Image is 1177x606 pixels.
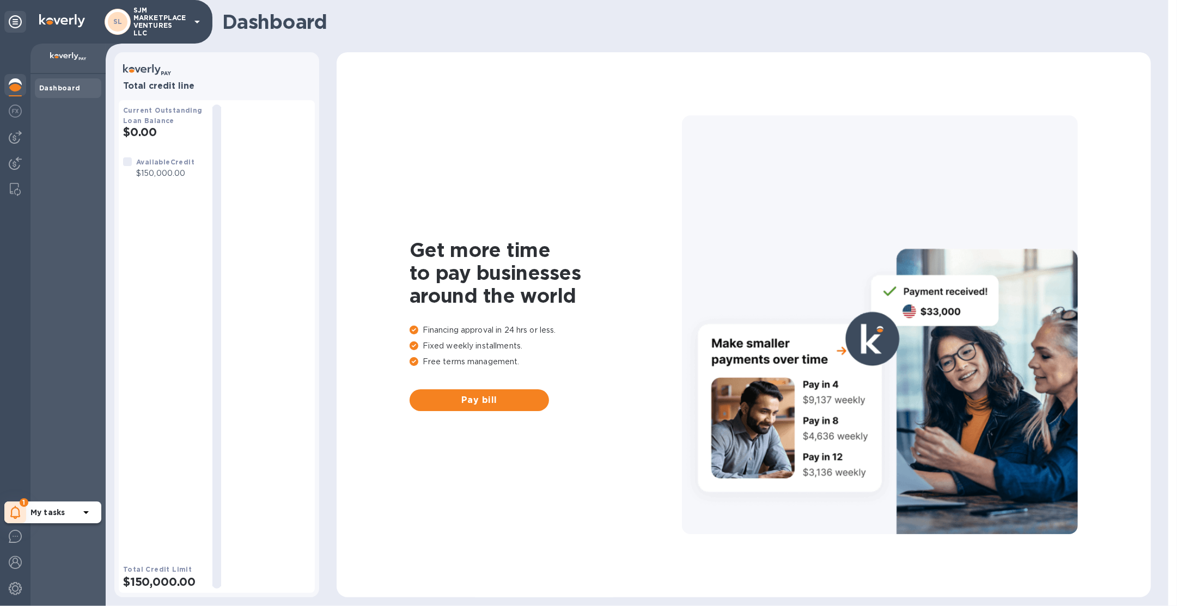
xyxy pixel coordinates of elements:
[39,14,85,27] img: Logo
[123,106,203,125] b: Current Outstanding Loan Balance
[39,84,81,92] b: Dashboard
[9,105,22,118] img: Foreign exchange
[113,17,123,26] b: SL
[20,498,28,507] span: 1
[418,394,540,407] span: Pay bill
[133,7,188,37] p: SJM MARKETPLACE VENTURES LLC
[123,125,204,139] h2: $0.00
[123,565,192,573] b: Total Credit Limit
[222,10,1145,33] h1: Dashboard
[136,158,194,166] b: Available Credit
[123,575,204,589] h2: $150,000.00
[123,81,310,91] h3: Total credit line
[410,389,549,411] button: Pay bill
[410,356,682,368] p: Free terms management.
[136,168,194,179] p: $150,000.00
[31,508,65,517] b: My tasks
[4,11,26,33] div: Unpin categories
[410,340,682,352] p: Fixed weekly installments.
[410,325,682,336] p: Financing approval in 24 hrs or less.
[410,238,682,307] h1: Get more time to pay businesses around the world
